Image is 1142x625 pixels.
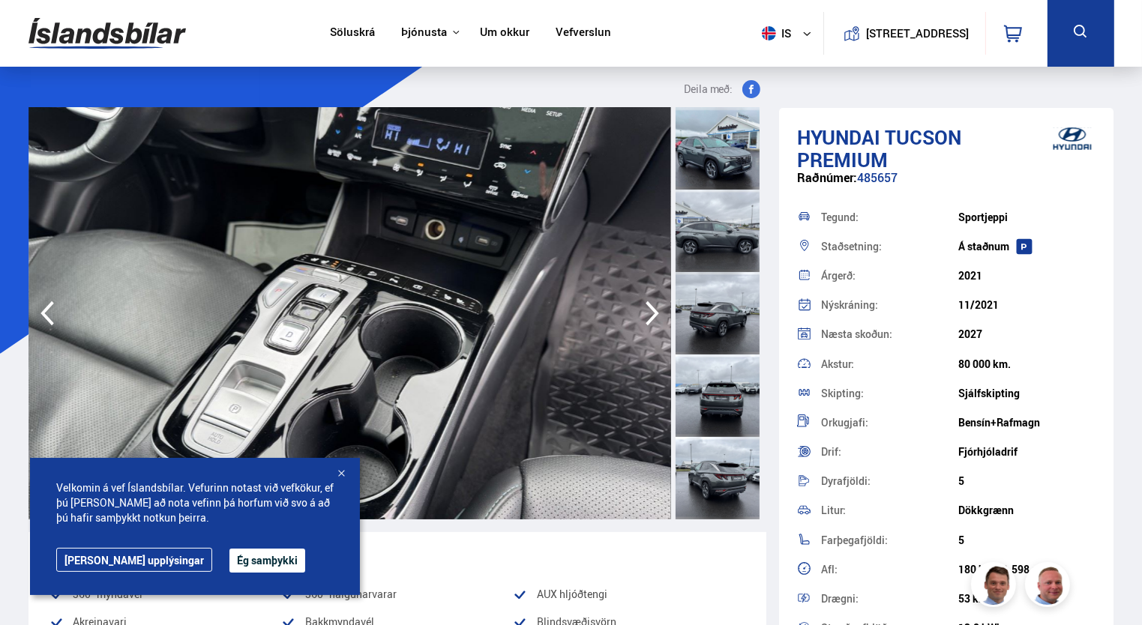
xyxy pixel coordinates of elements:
div: 5 [958,534,1096,546]
button: Deila með: [678,80,766,98]
div: 80 000 km. [958,358,1096,370]
img: siFngHWaQ9KaOqBr.png [1027,564,1072,609]
div: 5 [958,475,1096,487]
div: Næsta skoðun: [821,329,958,339]
div: Bensín+Rafmagn [958,417,1096,429]
img: 3361952.jpeg [28,107,671,519]
div: Afl: [821,564,958,575]
div: Sportjeppi [958,211,1096,223]
div: Vinsæll búnaður [49,544,745,567]
span: Tucson PREMIUM [797,124,961,173]
img: brand logo [1042,115,1102,162]
div: Skipting: [821,388,958,399]
div: Litur: [821,505,958,516]
span: Hyundai [797,124,880,151]
button: Ég samþykki [229,549,305,573]
button: Open LiveChat chat widget [12,6,57,51]
div: Farþegafjöldi: [821,535,958,546]
span: Velkomin á vef Íslandsbílar. Vefurinn notast við vefkökur, ef þú [PERSON_NAME] að nota vefinn þá ... [56,480,334,525]
div: 2027 [958,328,1096,340]
div: 2021 [958,270,1096,282]
div: Akstur: [821,359,958,369]
div: Nýskráning: [821,300,958,310]
div: 11/2021 [958,299,1096,311]
div: Dyrafjöldi: [821,476,958,486]
a: [STREET_ADDRESS] [832,12,977,55]
div: Drif: [821,447,958,457]
img: G0Ugv5HjCgRt.svg [28,9,186,58]
a: Vefverslun [556,25,611,41]
button: Þjónusta [401,25,447,40]
a: [PERSON_NAME] upplýsingar [56,548,212,572]
div: 485657 [797,171,1096,200]
div: Orkugjafi: [821,417,958,428]
a: Um okkur [480,25,529,41]
div: 180 hö. / 1.598 cc. [958,564,1096,576]
li: 360° nálgunarvarar [281,585,513,603]
span: is [756,26,793,40]
span: Raðnúmer: [797,169,857,186]
a: Söluskrá [330,25,375,41]
div: Árgerð: [821,271,958,281]
div: Drægni: [821,594,958,604]
div: Á staðnum [958,241,1096,253]
button: [STREET_ADDRESS] [872,27,964,40]
div: Sjálfskipting [958,387,1096,399]
li: AUX hljóðtengi [513,585,745,603]
img: FbJEzSuNWCJXmdc-.webp [973,564,1018,609]
div: 53 km [958,593,1096,605]
img: svg+xml;base64,PHN2ZyB4bWxucz0iaHR0cDovL3d3dy53My5vcmcvMjAwMC9zdmciIHdpZHRoPSI1MTIiIGhlaWdodD0iNT... [762,26,776,40]
div: Staðsetning: [821,241,958,252]
div: Dökkgrænn [958,504,1096,516]
button: is [756,11,823,55]
div: Fjórhjóladrif [958,446,1096,458]
div: Tegund: [821,212,958,223]
span: Deila með: [684,80,733,98]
